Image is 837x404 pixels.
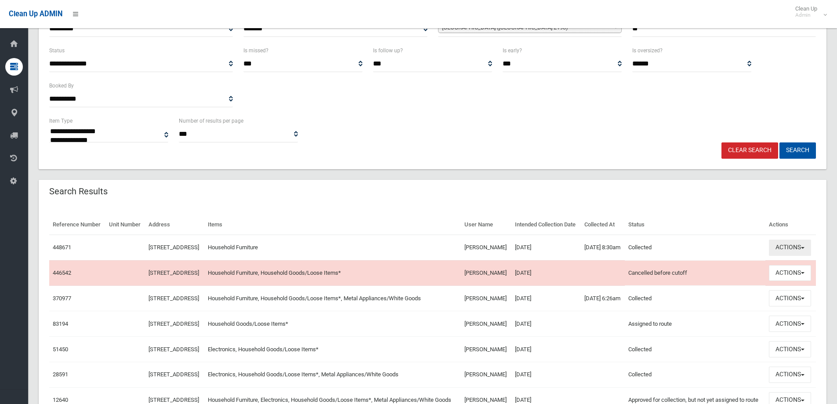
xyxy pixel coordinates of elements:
[769,240,811,256] button: Actions
[53,346,68,353] a: 51450
[511,286,581,311] td: [DATE]
[625,362,765,387] td: Collected
[204,235,461,260] td: Household Furniture
[511,215,581,235] th: Intended Collection Date
[625,235,765,260] td: Collected
[204,286,461,311] td: Household Furniture, Household Goods/Loose Items*, Metal Appliances/White Goods
[461,235,511,260] td: [PERSON_NAME]
[769,265,811,281] button: Actions
[204,337,461,362] td: Electronics, Household Goods/Loose Items*
[204,260,461,286] td: Household Furniture, Household Goods/Loose Items*
[53,371,68,378] a: 28591
[511,311,581,337] td: [DATE]
[53,397,68,403] a: 12640
[461,286,511,311] td: [PERSON_NAME]
[9,10,62,18] span: Clean Up ADMIN
[461,337,511,362] td: [PERSON_NAME]
[791,5,826,18] span: Clean Up
[769,316,811,332] button: Actions
[769,290,811,306] button: Actions
[625,215,765,235] th: Status
[53,295,71,302] a: 370977
[461,311,511,337] td: [PERSON_NAME]
[49,46,65,55] label: Status
[625,286,765,311] td: Collected
[511,337,581,362] td: [DATE]
[721,142,778,159] a: Clear Search
[243,46,268,55] label: Is missed?
[625,260,765,286] td: Cancelled before cutoff
[39,183,118,200] header: Search Results
[49,116,72,126] label: Item Type
[49,215,105,235] th: Reference Number
[149,346,199,353] a: [STREET_ADDRESS]
[511,235,581,260] td: [DATE]
[373,46,403,55] label: Is follow up?
[53,269,71,276] a: 446542
[461,260,511,286] td: [PERSON_NAME]
[769,341,811,357] button: Actions
[204,362,461,387] td: Electronics, Household Goods/Loose Items*, Metal Appliances/White Goods
[204,311,461,337] td: Household Goods/Loose Items*
[149,295,199,302] a: [STREET_ADDRESS]
[179,116,243,126] label: Number of results per page
[105,215,145,235] th: Unit Number
[632,46,663,55] label: Is oversized?
[49,81,74,91] label: Booked By
[581,235,625,260] td: [DATE] 8:30am
[581,215,625,235] th: Collected At
[53,320,68,327] a: 83194
[149,269,199,276] a: [STREET_ADDRESS]
[149,244,199,251] a: [STREET_ADDRESS]
[149,320,199,327] a: [STREET_ADDRESS]
[145,215,204,235] th: Address
[625,311,765,337] td: Assigned to route
[779,142,816,159] button: Search
[149,397,199,403] a: [STREET_ADDRESS]
[511,260,581,286] td: [DATE]
[765,215,816,235] th: Actions
[461,215,511,235] th: User Name
[625,337,765,362] td: Collected
[769,367,811,383] button: Actions
[511,362,581,387] td: [DATE]
[795,12,817,18] small: Admin
[149,371,199,378] a: [STREET_ADDRESS]
[503,46,522,55] label: Is early?
[204,215,461,235] th: Items
[461,362,511,387] td: [PERSON_NAME]
[53,244,71,251] a: 448671
[581,286,625,311] td: [DATE] 6:26am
